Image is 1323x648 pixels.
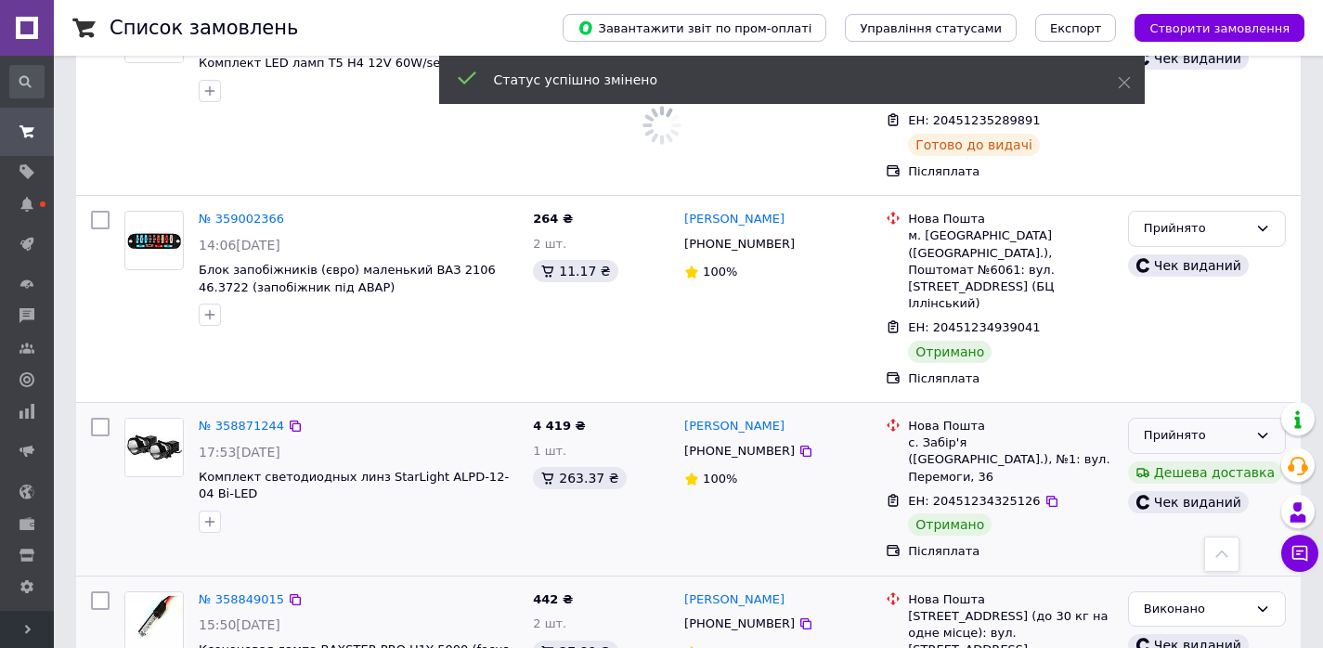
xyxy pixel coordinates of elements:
img: Фото товару [125,227,183,255]
div: Чек виданий [1128,47,1249,70]
span: 4 419 ₴ [533,419,585,433]
h1: Список замовлень [110,17,298,39]
div: Нова Пошта [908,418,1113,434]
a: [PERSON_NAME] [684,211,785,228]
div: Статус успішно змінено [494,71,1071,89]
a: № 359002366 [199,212,284,226]
span: 264 ₴ [533,212,573,226]
span: ЕН: 20451234325126 [908,494,1040,508]
span: ЕН: 20451234939041 [908,320,1040,334]
button: Чат з покупцем [1281,535,1318,572]
a: Блок запобіжників (євро) маленький ВАЗ 2106 46.3722 (запобіжник під АВАР) [199,263,496,294]
a: Комплект LED ламп T5 H4 12V 60W/set 6000K 12V [199,56,515,70]
button: Експорт [1035,14,1117,42]
div: Нова Пошта [908,211,1113,227]
div: Виконано [1144,600,1248,619]
div: 11.17 ₴ [533,260,617,282]
span: 2 шт. [533,616,566,630]
button: Управління статусами [845,14,1017,42]
span: 1 шт. [533,444,566,458]
a: № 358849015 [199,592,284,606]
div: [PHONE_NUMBER] [681,232,798,256]
span: 17:53[DATE] [199,445,280,460]
span: Експорт [1050,21,1102,35]
a: Фото товару [124,211,184,270]
a: Комплект светодиодных линз StarLight ALPD-12-04 Bi-LED [199,470,509,501]
div: Прийнято [1144,426,1248,446]
span: Управління статусами [860,21,1002,35]
div: [PHONE_NUMBER] [681,439,798,463]
div: Післяплата [908,163,1113,180]
img: Фото товару [125,419,183,476]
div: Дешева доставка [1128,461,1282,484]
div: с. Забір'я ([GEOGRAPHIC_DATA].), №1: вул. Перемоги, 36 [908,434,1113,486]
a: [PERSON_NAME] [684,418,785,435]
span: 100% [703,265,737,279]
span: 2 шт. [533,237,566,251]
span: 15:50[DATE] [199,617,280,632]
div: м. [GEOGRAPHIC_DATA] ([GEOGRAPHIC_DATA].), Поштомат №6061: вул. [STREET_ADDRESS] (БЦ Іллінський) [908,227,1113,312]
a: № 358871244 [199,419,284,433]
button: Завантажити звіт по пром-оплаті [563,14,826,42]
span: 442 ₴ [533,592,573,606]
span: Завантажити звіт по пром-оплаті [577,19,811,36]
span: 14:06[DATE] [199,238,280,253]
div: Нова Пошта [908,591,1113,608]
div: Прийнято [1144,219,1248,239]
span: 100% [703,472,737,486]
div: Післяплата [908,370,1113,387]
div: [PHONE_NUMBER] [681,612,798,636]
a: [PERSON_NAME] [684,591,785,609]
span: Створити замовлення [1149,21,1290,35]
button: Створити замовлення [1135,14,1304,42]
div: Готово до видачі [908,134,1040,156]
a: Створити замовлення [1116,20,1304,34]
div: Отримано [908,341,992,363]
div: Отримано [908,513,992,536]
div: 263.37 ₴ [533,467,626,489]
div: Чек виданий [1128,254,1249,277]
span: ЕН: 20451235289891 [908,113,1040,127]
div: Післяплата [908,543,1113,560]
a: Фото товару [124,418,184,477]
div: Чек виданий [1128,491,1249,513]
